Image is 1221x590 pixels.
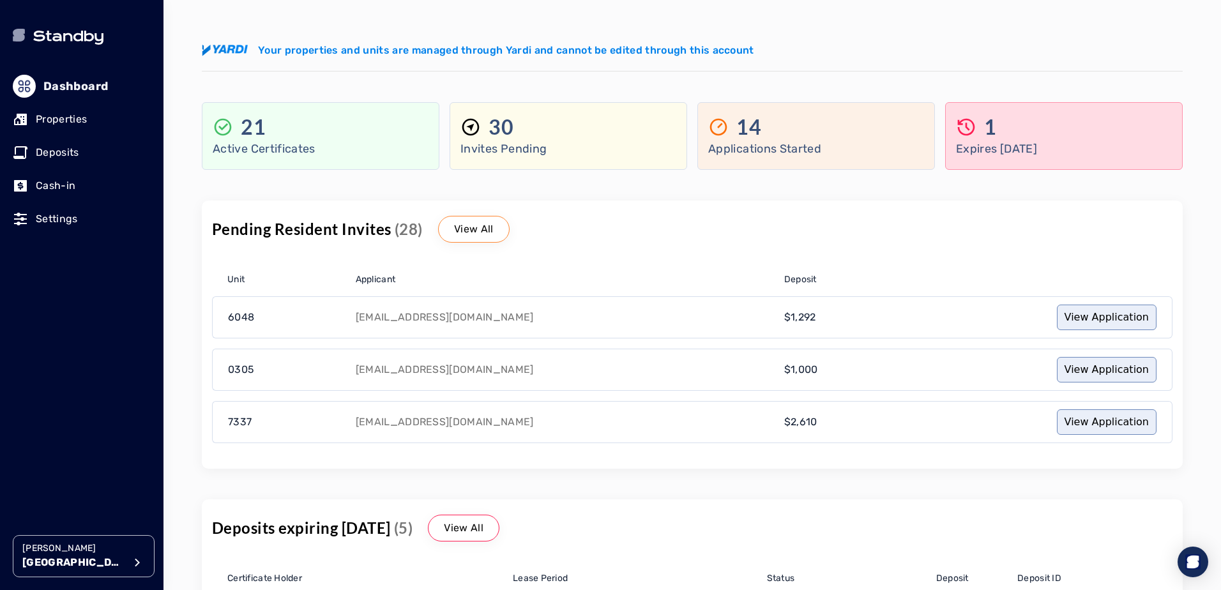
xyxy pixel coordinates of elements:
p: Deposits [36,145,79,160]
a: Settings [13,205,151,233]
p: [PERSON_NAME] [22,542,125,555]
span: (5) [394,518,413,537]
p: [EMAIL_ADDRESS][DOMAIN_NAME] [356,312,534,322]
p: [EMAIL_ADDRESS][DOMAIN_NAME] [356,365,534,375]
p: Invites Pending [460,140,676,158]
p: Applications Started [708,140,924,158]
p: [GEOGRAPHIC_DATA] [22,555,125,570]
p: Cash-in [36,178,75,193]
p: Your properties and units are managed through Yardi and cannot be edited through this account [258,43,754,58]
p: $1,000 [784,362,818,377]
a: View Application [1057,357,1157,382]
span: (28) [395,220,423,238]
p: 21 [241,114,266,140]
p: Dashboard [43,77,108,95]
button: [PERSON_NAME][GEOGRAPHIC_DATA] [13,535,155,577]
p: Expires [DATE] [956,140,1172,158]
a: View Application [1057,305,1157,330]
p: 7337 [228,414,252,430]
p: 30 [489,114,513,140]
span: Status [767,572,795,585]
img: yardi [202,45,248,56]
span: Certificate Holder [227,572,302,585]
a: View All [428,515,499,541]
span: Lease Period [513,572,568,585]
p: View All [444,520,483,536]
a: Deposits [13,139,151,167]
p: 6048 [228,310,254,325]
p: Settings [36,211,78,227]
p: Pending Resident Invites [212,219,423,239]
p: $1,292 [784,310,816,325]
span: Unit [227,273,245,286]
div: Open Intercom Messenger [1178,547,1208,577]
a: Properties [13,105,151,133]
p: Active Certificates [213,140,428,158]
a: Cash-in [13,172,151,200]
a: Dashboard [13,72,151,100]
a: View All [438,216,510,243]
span: Applicant [356,273,396,286]
p: Properties [36,112,87,127]
p: 0305 [228,362,254,377]
p: 1 [984,114,997,140]
p: 14 [736,114,761,140]
p: View All [454,222,494,237]
span: Deposit [784,273,817,286]
span: Deposit [936,572,969,585]
p: [EMAIL_ADDRESS][DOMAIN_NAME] [356,417,534,427]
p: $2,610 [784,414,817,430]
span: Deposit ID [1017,572,1061,585]
p: Deposits expiring [DATE] [212,518,413,538]
a: View Application [1057,409,1157,435]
